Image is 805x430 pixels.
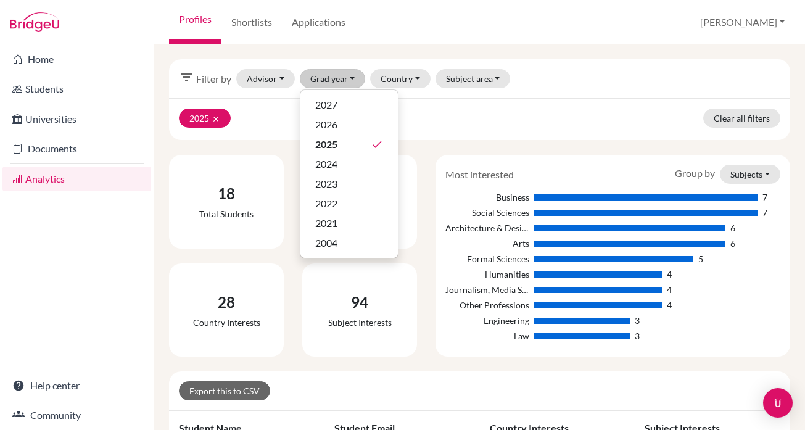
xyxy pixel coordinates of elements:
div: Other Professions [445,299,529,312]
div: Law [445,329,529,342]
span: 2022 [315,196,337,211]
a: Home [2,47,151,72]
span: 2024 [315,157,337,172]
button: 2004 [300,233,398,253]
a: Community [2,403,151,428]
div: Grad year [300,89,398,258]
button: Subject area [436,69,511,88]
div: 4 [667,283,672,296]
div: 4 [667,299,672,312]
div: Architecture & Design [445,221,529,234]
div: Subject interests [328,316,392,329]
a: Export this to CSV [179,381,270,400]
button: 2024 [300,154,398,174]
span: 2004 [315,236,337,250]
button: 2025clear [179,109,231,128]
div: 5 [698,252,703,265]
i: done [371,138,383,151]
div: Most interested [436,167,523,182]
span: 2023 [315,176,337,191]
div: Country interests [193,316,260,329]
div: 6 [730,221,735,234]
div: Open Intercom Messenger [763,388,793,418]
div: Business [445,191,529,204]
div: 3 [635,329,640,342]
img: Bridge-U [10,12,59,32]
div: Humanities [445,268,529,281]
button: 2027 [300,95,398,115]
div: Total students [199,207,254,220]
div: 28 [193,291,260,313]
button: Advisor [236,69,295,88]
button: [PERSON_NAME] [695,10,790,34]
div: 7 [762,206,767,219]
div: Group by [666,165,790,184]
a: Clear all filters [703,109,780,128]
span: 2027 [315,97,337,112]
div: 6 [730,237,735,250]
button: Subjects [720,165,780,184]
span: 2026 [315,117,337,132]
i: clear [212,115,220,123]
i: filter_list [179,70,194,85]
button: 2023 [300,174,398,194]
button: 2021 [300,213,398,233]
a: Students [2,76,151,101]
div: Social Sciences [445,206,529,219]
a: Documents [2,136,151,161]
a: Universities [2,107,151,131]
a: Analytics [2,167,151,191]
button: Country [370,69,431,88]
a: Help center [2,373,151,398]
span: 2021 [315,216,337,231]
div: 18 [199,183,254,205]
div: 4 [667,268,672,281]
span: Filter by [196,72,231,86]
button: 2025done [300,134,398,154]
div: 94 [328,291,392,313]
div: Formal Sciences [445,252,529,265]
div: Journalism, Media Studies & Communication [445,283,529,296]
button: 2026 [300,115,398,134]
button: Grad year [300,69,366,88]
div: Engineering [445,314,529,327]
div: Arts [445,237,529,250]
div: 7 [762,191,767,204]
button: 2022 [300,194,398,213]
span: 2025 [315,137,337,152]
div: 3 [635,314,640,327]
